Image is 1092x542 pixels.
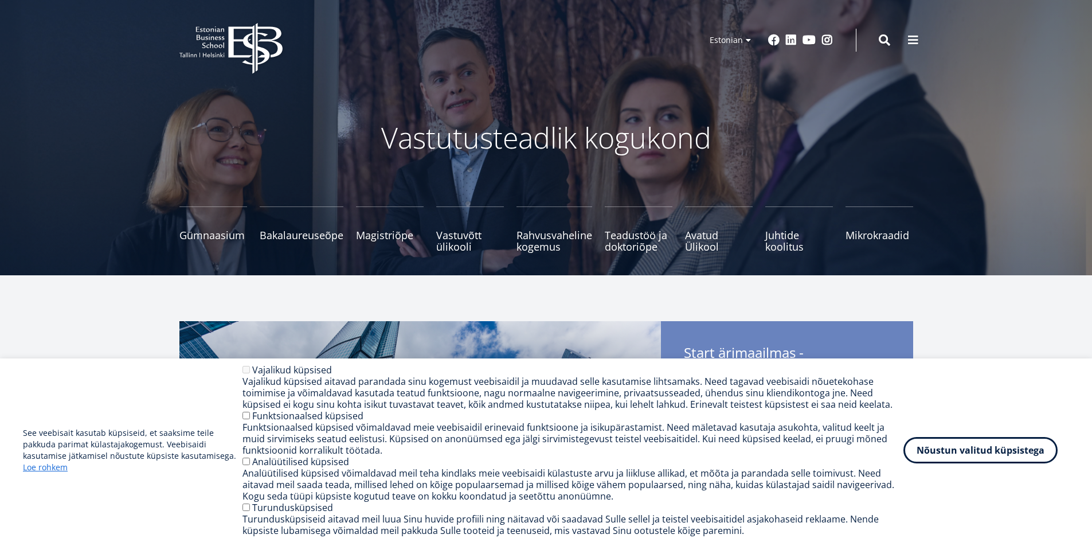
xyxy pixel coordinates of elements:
[242,120,850,155] p: Vastutusteadlik kogukond
[765,229,833,252] span: Juhtide koolitus
[23,462,68,473] a: Loe rohkem
[260,206,343,252] a: Bakalaureuseõpe
[821,34,833,46] a: Instagram
[179,229,247,241] span: Gümnaasium
[179,206,247,252] a: Gümnaasium
[179,321,661,539] img: Start arimaailmas
[356,229,424,241] span: Magistriõpe
[242,422,903,456] div: Funktsionaalsed küpsised võimaldavad meie veebisaidil erinevaid funktsioone ja isikupärastamist. ...
[436,229,504,252] span: Vastuvõtt ülikooli
[356,206,424,252] a: Magistriõpe
[260,229,343,241] span: Bakalaureuseõpe
[436,206,504,252] a: Vastuvõtt ülikooli
[768,34,780,46] a: Facebook
[516,229,592,252] span: Rahvusvaheline kogemus
[846,229,913,241] span: Mikrokraadid
[252,501,333,514] label: Turundusküpsised
[516,206,592,252] a: Rahvusvaheline kogemus
[684,344,890,382] span: Start ärimaailmas - [PERSON_NAME] oma
[803,34,816,46] a: Youtube
[785,34,797,46] a: Linkedin
[242,513,903,536] div: Turundusküpsiseid aitavad meil luua Sinu huvide profiili ning näitavad või saadavad Sulle sellel ...
[685,229,753,252] span: Avatud Ülikool
[605,229,672,252] span: Teadustöö ja doktoriõpe
[765,206,833,252] a: Juhtide koolitus
[685,206,753,252] a: Avatud Ülikool
[903,437,1058,463] button: Nõustun valitud küpsistega
[252,455,349,468] label: Analüütilised küpsised
[846,206,913,252] a: Mikrokraadid
[605,206,672,252] a: Teadustöö ja doktoriõpe
[242,467,903,502] div: Analüütilised küpsised võimaldavad meil teha kindlaks meie veebisaidi külastuste arvu ja liikluse...
[242,376,903,410] div: Vajalikud küpsised aitavad parandada sinu kogemust veebisaidil ja muudavad selle kasutamise lihts...
[252,364,332,376] label: Vajalikud küpsised
[252,410,363,422] label: Funktsionaalsed küpsised
[23,427,242,473] p: See veebisait kasutab küpsiseid, et saaksime teile pakkuda parimat külastajakogemust. Veebisaidi ...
